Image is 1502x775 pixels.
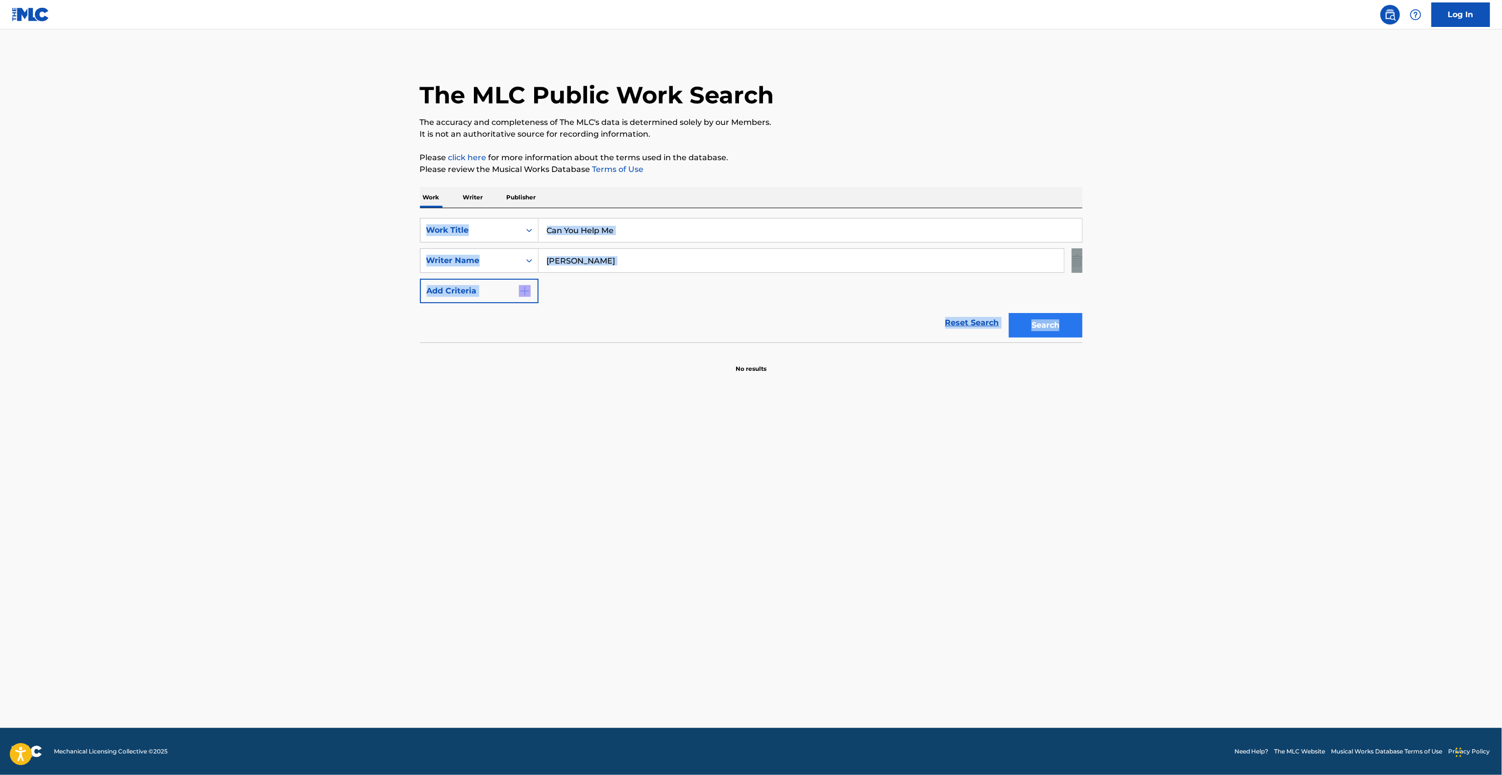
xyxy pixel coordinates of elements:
div: Help [1406,5,1426,24]
button: Add Criteria [420,279,539,303]
a: Privacy Policy [1449,747,1490,756]
p: No results [736,353,766,373]
form: Search Form [420,218,1083,342]
h1: The MLC Public Work Search [420,80,774,110]
img: search [1384,9,1396,21]
p: Work [420,187,443,208]
div: Drag [1456,738,1462,767]
a: Musical Works Database Terms of Use [1331,747,1443,756]
p: Please for more information about the terms used in the database. [420,152,1083,164]
a: Log In [1431,2,1490,27]
button: Search [1009,313,1083,338]
p: It is not an authoritative source for recording information. [420,128,1083,140]
img: logo [12,746,42,757]
a: Terms of Use [591,165,644,174]
a: click here [448,153,487,162]
a: Public Search [1380,5,1400,24]
p: Writer [460,187,486,208]
img: Delete Criterion [1072,248,1083,273]
a: The MLC Website [1275,747,1326,756]
a: Need Help? [1234,747,1269,756]
img: help [1410,9,1422,21]
div: Writer Name [426,255,515,266]
iframe: Chat Widget [1453,728,1502,775]
p: Please review the Musical Works Database [420,164,1083,175]
p: Publisher [504,187,539,208]
p: The accuracy and completeness of The MLC's data is determined solely by our Members. [420,117,1083,128]
img: 9d2ae6d4665cec9f34b9.svg [519,285,531,297]
a: Reset Search [940,312,1004,334]
div: Work Title [426,224,515,236]
img: MLC Logo [12,7,49,22]
span: Mechanical Licensing Collective © 2025 [54,747,168,756]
